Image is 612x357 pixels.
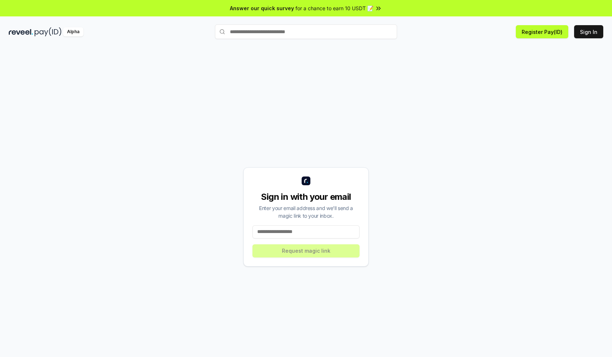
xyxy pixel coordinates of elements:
div: Enter your email address and we’ll send a magic link to your inbox. [252,204,360,220]
img: pay_id [35,27,62,36]
div: Alpha [63,27,83,36]
button: Register Pay(ID) [516,25,568,38]
button: Sign In [574,25,603,38]
span: for a chance to earn 10 USDT 📝 [295,4,373,12]
span: Answer our quick survey [230,4,294,12]
div: Sign in with your email [252,191,360,203]
img: logo_small [302,176,310,185]
img: reveel_dark [9,27,33,36]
